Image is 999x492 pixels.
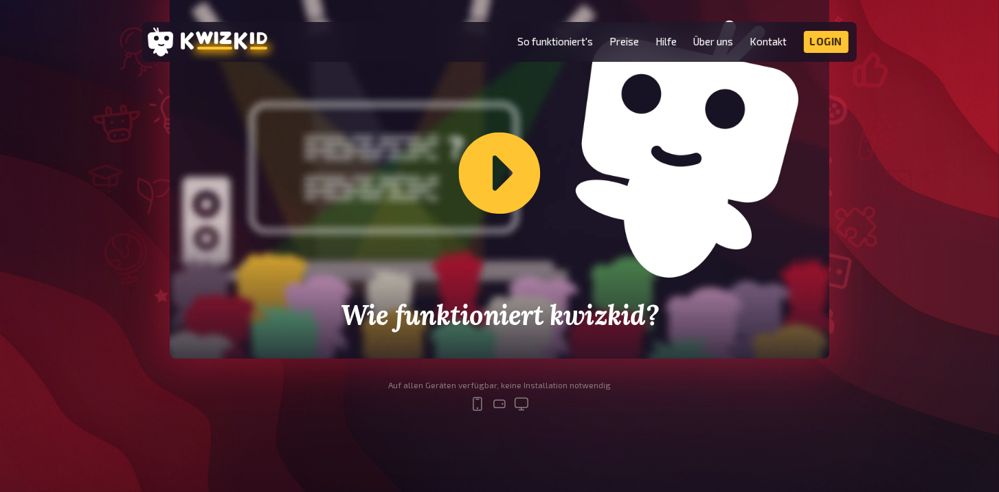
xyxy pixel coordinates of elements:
[388,381,611,390] div: Auf allen Geräten verfügbar, keine Installation notwendig
[469,396,486,412] svg: mobile
[694,36,734,47] a: Über uns
[750,36,787,47] a: Kontakt
[804,31,849,53] a: Login
[518,36,594,47] a: So funktioniert's
[302,300,697,331] h2: Wie funktioniert kwizkid?
[610,36,640,47] a: Preise
[656,36,677,47] a: Hilfe
[513,396,530,412] svg: desktop
[491,396,508,412] svg: tablet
